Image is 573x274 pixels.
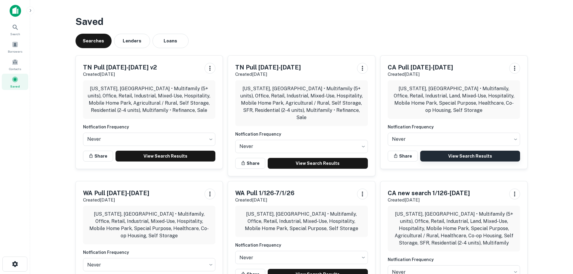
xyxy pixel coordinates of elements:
div: Without label [235,138,368,155]
p: [US_STATE], [GEOGRAPHIC_DATA] • Multifamily, Office, Retail, Industrial, Mixed-Use, Hospitality, ... [88,211,211,239]
p: Created [DATE] [388,196,470,204]
span: Contacts [9,66,21,71]
iframe: Chat Widget [543,226,573,255]
a: View Search Results [420,151,520,162]
h5: TN Pull [DATE]-[DATE] v2 [83,63,157,72]
span: Saved [10,84,20,89]
span: Search [10,32,20,36]
h5: WA Pull [DATE]-[DATE] [83,189,149,198]
p: Created [DATE] [83,71,157,78]
h6: Notfication Frequency [235,131,368,137]
h6: Notfication Frequency [235,242,368,248]
h3: Saved [75,14,528,29]
h5: WA Pull 1/126-7/1/26 [235,189,294,198]
a: Saved [2,74,28,90]
p: [US_STATE], [GEOGRAPHIC_DATA] • Multifamily, Office, Retail, Industrial, Mixed-Use, Hospitality, ... [240,211,363,232]
h6: Notfication Frequency [83,124,216,130]
p: [US_STATE], [GEOGRAPHIC_DATA] • Multifamily, Office, Retail, Industrial, Land, Mixed-Use, Hospita... [393,85,516,114]
div: Without label [235,249,368,266]
img: capitalize-icon.png [10,5,21,17]
h5: CA new search 1/126-[DATE] [388,189,470,198]
p: [US_STATE], [GEOGRAPHIC_DATA] • Multifamily (5+ units), Office, Retail, Industrial, Mixed-Use, Ho... [88,85,211,114]
button: Searches [75,34,112,48]
p: [US_STATE], [GEOGRAPHIC_DATA] • Multifamily (5+ units), Office, Retail, Industrial, Land, Mixed-U... [393,211,516,247]
button: Share [83,151,113,162]
button: Share [235,158,265,169]
button: Lenders [114,34,150,48]
a: Borrowers [2,39,28,55]
a: View Search Results [268,158,368,169]
h5: CA Pull [DATE]-[DATE] [388,63,453,72]
p: Created [DATE] [388,71,453,78]
h6: Notfication Frequency [83,249,216,256]
p: [US_STATE], [GEOGRAPHIC_DATA] • Multifamily (5+ units), Office, Retail, Industrial, Mixed-Use, Ho... [240,85,363,121]
h5: TN Pull [DATE]-[DATE] [235,63,301,72]
a: View Search Results [116,151,216,162]
a: Search [2,21,28,38]
div: Without label [83,256,216,273]
button: Loans [152,34,189,48]
h6: Notfication Frequency [388,256,520,263]
h6: Notfication Frequency [388,124,520,130]
div: Without label [388,131,520,148]
p: Created [DATE] [235,71,301,78]
button: Share [388,151,418,162]
p: Created [DATE] [235,196,294,204]
span: Borrowers [8,49,22,54]
p: Created [DATE] [83,196,149,204]
div: Without label [83,131,216,148]
a: Contacts [2,56,28,72]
